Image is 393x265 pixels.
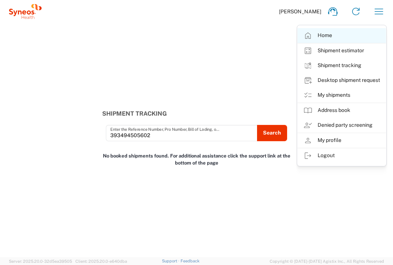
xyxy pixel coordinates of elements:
[298,58,386,73] a: Shipment tracking
[298,88,386,103] a: My shipments
[162,259,181,263] a: Support
[298,43,386,58] a: Shipment estimator
[279,8,321,15] span: [PERSON_NAME]
[102,110,291,117] h3: Shipment Tracking
[298,118,386,133] a: Denied party screening
[270,258,384,265] span: Copyright © [DATE]-[DATE] Agistix Inc., All Rights Reserved
[75,259,127,264] span: Client: 2025.20.0-e640dba
[298,73,386,88] a: Desktop shipment request
[181,259,199,263] a: Feedback
[298,28,386,43] a: Home
[9,259,72,264] span: Server: 2025.20.0-32d5ea39505
[298,133,386,148] a: My profile
[98,149,295,170] div: No booked shipments found. For additional assistance click the support link at the bottom of the ...
[298,103,386,118] a: Address book
[257,125,287,141] button: Search
[298,148,386,163] a: Logout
